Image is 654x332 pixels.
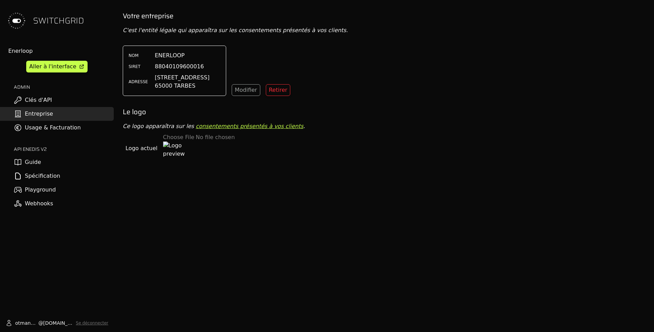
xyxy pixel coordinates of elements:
[123,107,648,117] h2: Le logo
[123,122,648,130] p: Ce logo apparaîtra sur les .
[266,84,291,96] button: Retirer
[123,26,648,35] p: C'est l'entité légale qui apparaîtra sur les consentements présentés à vos clients.
[76,320,108,326] button: Se déconnecter
[129,53,149,58] label: NOM
[6,10,28,32] img: Switchgrid Logo
[14,84,114,90] h2: ADMIN
[8,47,114,55] div: Enerloop
[196,123,303,129] a: consentements présentés à vos clients
[15,320,38,326] span: otmane.sajid
[38,320,43,326] span: @
[155,51,184,60] span: ENERLOOP
[29,62,76,71] div: Aller à l'interface
[123,11,648,21] h2: Votre entreprise
[129,79,149,85] label: ADRESSE
[125,144,158,153] span: Logo actuel
[232,84,260,96] button: Modifier
[26,61,88,72] a: Aller à l'interface
[269,86,288,94] div: Retirer
[235,86,257,94] div: Modifier
[155,62,204,71] span: 88040109600016
[33,15,84,26] span: SWITCHGRID
[163,141,185,164] img: Logo preview
[14,146,114,153] h2: API ENEDIS v2
[43,320,73,326] span: [DOMAIN_NAME]
[155,82,210,90] span: 65000 TARBES
[129,64,149,69] label: SIRET
[155,74,210,82] span: [STREET_ADDRESS]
